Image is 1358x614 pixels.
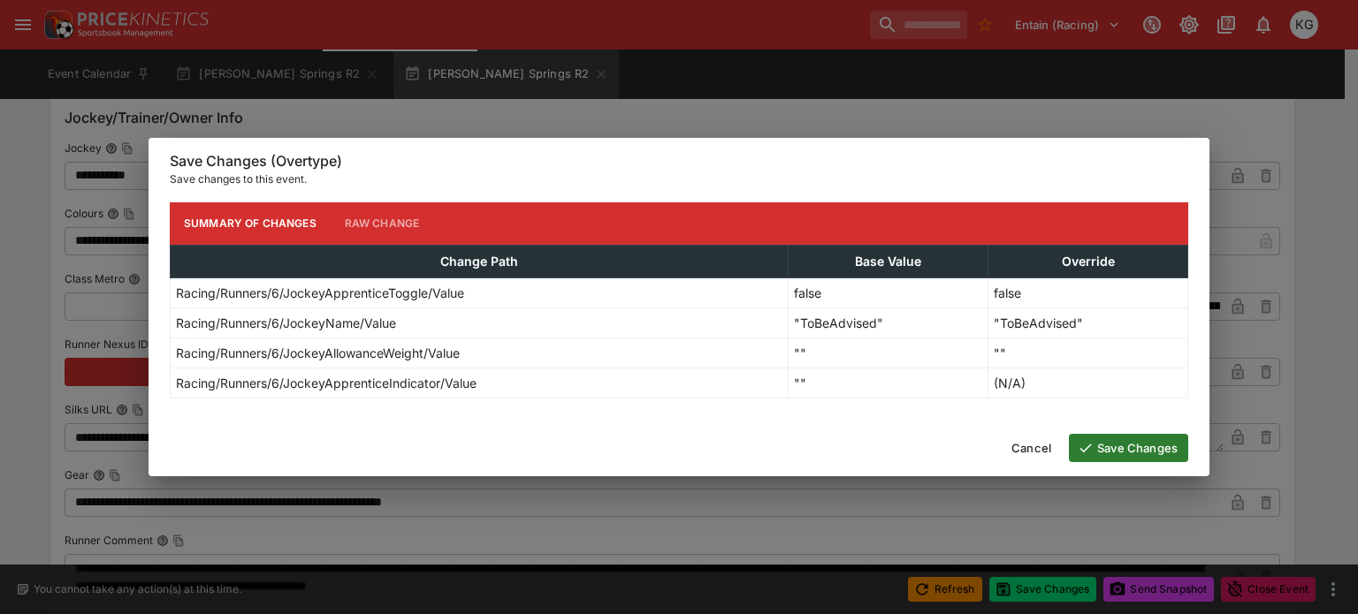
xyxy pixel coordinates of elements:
p: Racing/Runners/6/JockeyName/Value [176,314,396,332]
button: Raw Change [331,202,434,245]
p: Racing/Runners/6/JockeyApprenticeIndicator/Value [176,374,477,392]
td: "ToBeAdvised" [789,307,988,337]
td: "" [789,368,988,398]
p: Racing/Runners/6/JockeyAllowanceWeight/Value [176,344,460,362]
td: false [789,277,988,307]
th: Base Value [789,245,988,277]
th: Change Path [171,245,789,277]
td: "" [789,337,988,368]
p: Racing/Runners/6/JockeyApprenticeToggle/Value [176,284,464,302]
button: Summary of Changes [170,202,331,245]
p: Save changes to this event. [170,171,1188,188]
td: false [988,277,1188,307]
button: Cancel [1001,434,1062,462]
h6: Save Changes (Overtype) [170,152,1188,171]
td: "" [988,337,1188,368]
td: "ToBeAdvised" [988,307,1188,337]
td: (N/A) [988,368,1188,398]
th: Override [988,245,1188,277]
button: Save Changes [1069,434,1188,462]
